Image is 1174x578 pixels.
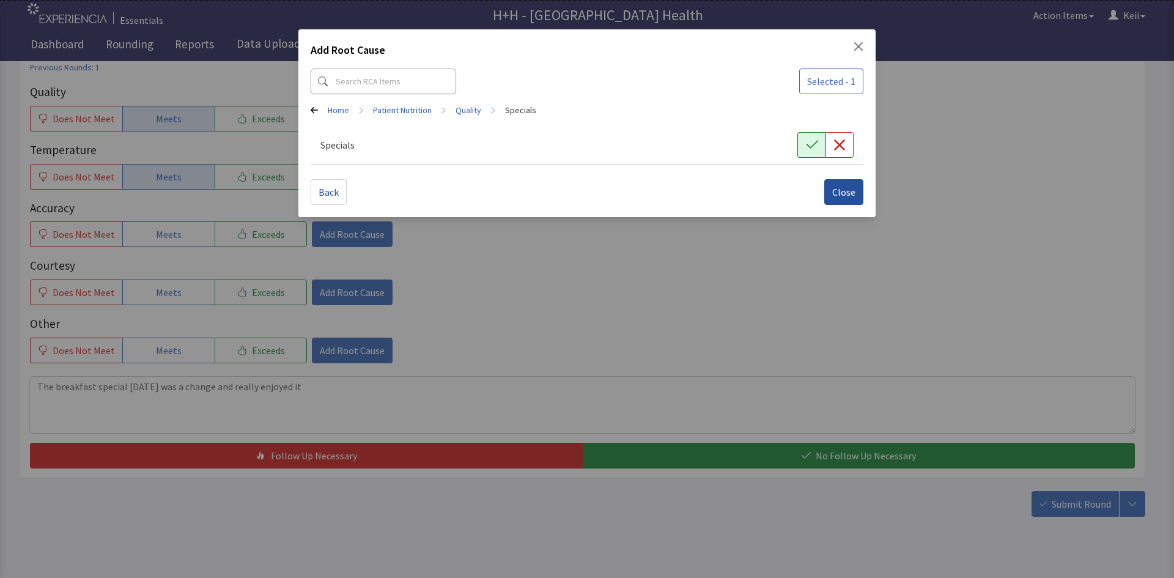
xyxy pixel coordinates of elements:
button: Close [824,179,863,205]
a: Home [328,104,349,116]
button: Back [311,179,347,205]
input: Search RCA Items [311,69,456,94]
a: Quality [456,104,481,116]
span: Close [832,185,855,199]
span: > [491,98,495,122]
p: Specials [320,138,355,152]
a: Specials [505,104,536,116]
span: Back [319,185,339,199]
h2: Add Root Cause [311,42,385,64]
span: > [441,98,446,122]
button: Close [854,42,863,51]
span: Selected - 1 [807,74,855,89]
a: Patient Nutrition [373,104,432,116]
span: > [359,98,363,122]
